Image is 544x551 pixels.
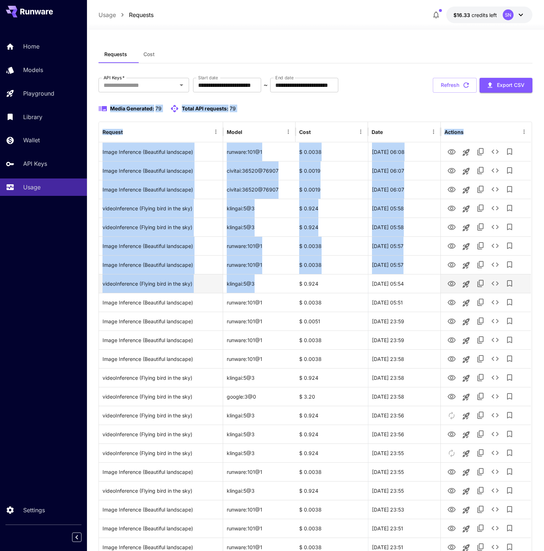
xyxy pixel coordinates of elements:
[102,444,219,462] div: Click to copy prompt
[104,75,125,81] label: API Keys
[444,257,459,272] button: View
[488,352,502,366] button: See details
[473,295,488,310] button: Copy TaskUUID
[444,238,459,253] button: View
[444,521,459,535] button: View
[223,274,296,293] div: klingai:5@3
[459,446,473,461] button: Launch in playground
[459,220,473,235] button: Launch in playground
[502,333,517,347] button: Add to library
[368,218,440,236] div: 23 Sep, 2025 05:58
[473,483,488,498] button: Copy TaskUUID
[459,522,473,536] button: Launch in playground
[488,502,502,517] button: See details
[368,312,440,331] div: 22 Sep, 2025 23:59
[211,127,221,137] button: Menu
[99,10,154,19] nav: breadcrumb
[102,199,219,218] div: Click to copy prompt
[502,502,517,517] button: Add to library
[223,500,296,519] div: runware:101@1
[102,312,219,331] div: Click to copy prompt
[223,519,296,538] div: runware:101@1
[155,105,162,112] span: 79
[223,236,296,255] div: runware:101@1
[102,129,123,135] div: Request
[102,500,219,519] div: Click to copy prompt
[488,144,502,159] button: See details
[368,161,440,180] div: 23 Sep, 2025 06:07
[502,408,517,422] button: Add to library
[102,387,219,406] div: Click to copy prompt
[129,10,154,19] a: Requests
[23,506,45,514] p: Settings
[102,161,219,180] div: Click to copy prompt
[368,406,440,425] div: 22 Sep, 2025 23:56
[444,370,459,385] button: View
[459,277,473,291] button: Launch in playground
[444,276,459,291] button: View
[453,12,472,18] span: $16.33
[223,387,296,406] div: google:3@0
[299,129,311,135] div: Cost
[453,11,497,19] div: $16.3304
[444,351,459,366] button: View
[102,519,219,538] div: Click to copy prompt
[480,78,532,93] button: Export CSV
[368,180,440,199] div: 23 Sep, 2025 06:07
[223,368,296,387] div: klingai:5@3
[23,113,42,121] p: Library
[488,521,502,535] button: See details
[23,66,43,74] p: Models
[368,255,440,274] div: 23 Sep, 2025 05:57
[223,425,296,443] div: klingai:5@3
[368,274,440,293] div: 23 Sep, 2025 05:54
[296,255,368,274] div: $ 0.0038
[502,239,517,253] button: Add to library
[182,105,229,112] span: Total API requests:
[488,408,502,422] button: See details
[102,369,219,387] div: Click to copy prompt
[473,352,488,366] button: Copy TaskUUID
[444,502,459,517] button: View
[368,500,440,519] div: 22 Sep, 2025 23:53
[102,218,219,236] div: Click to copy prompt
[296,236,368,255] div: $ 0.0038
[488,182,502,197] button: See details
[23,42,39,51] p: Home
[459,503,473,517] button: Launch in playground
[296,443,368,462] div: $ 0.924
[223,312,296,331] div: runware:101@1
[102,274,219,293] div: Click to copy prompt
[459,428,473,442] button: Launch in playground
[296,481,368,500] div: $ 0.924
[459,484,473,499] button: Launch in playground
[368,293,440,312] div: 23 Sep, 2025 05:51
[444,464,459,479] button: View
[459,315,473,329] button: Launch in playground
[473,408,488,422] button: Copy TaskUUID
[488,295,502,310] button: See details
[473,220,488,234] button: Copy TaskUUID
[444,144,459,159] button: View
[473,276,488,291] button: Copy TaskUUID
[102,237,219,255] div: Click to copy prompt
[223,142,296,161] div: runware:101@1
[124,127,134,137] button: Sort
[459,465,473,480] button: Launch in playground
[459,333,473,348] button: Launch in playground
[444,408,459,422] button: This media was created over 7 days ago and needs to be re-generated.
[459,409,473,423] button: Launch in playground
[444,314,459,328] button: View
[296,406,368,425] div: $ 0.924
[296,500,368,519] div: $ 0.0038
[519,127,529,137] button: Menu
[102,293,219,312] div: Click to copy prompt
[368,481,440,500] div: 22 Sep, 2025 23:55
[368,349,440,368] div: 22 Sep, 2025 23:58
[473,502,488,517] button: Copy TaskUUID
[99,10,116,19] p: Usage
[223,255,296,274] div: runware:101@1
[368,236,440,255] div: 23 Sep, 2025 05:57
[368,443,440,462] div: 22 Sep, 2025 23:55
[502,295,517,310] button: Add to library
